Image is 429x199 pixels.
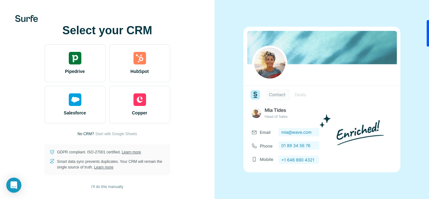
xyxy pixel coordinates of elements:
[133,52,146,64] img: hubspot's logo
[95,131,137,137] button: Start with Google Sheets
[64,110,86,116] span: Salesforce
[6,178,21,193] div: Open Intercom Messenger
[133,93,146,106] img: copper's logo
[45,24,170,37] h1: Select your CRM
[87,182,128,191] button: I’ll do this manually
[132,110,147,116] span: Copper
[243,27,400,172] img: none image
[69,52,81,64] img: pipedrive's logo
[78,131,94,137] p: No CRM?
[57,149,141,155] p: GDPR compliant. ISO-27001 certified.
[69,93,81,106] img: salesforce's logo
[57,159,165,170] p: Smart data sync prevents duplicates. Your CRM will remain the single source of truth.
[122,150,141,154] a: Learn more
[65,68,85,75] span: Pipedrive
[15,15,38,22] img: Surfe's logo
[130,68,149,75] span: HubSpot
[94,165,113,169] a: Learn more
[91,184,123,190] span: I’ll do this manually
